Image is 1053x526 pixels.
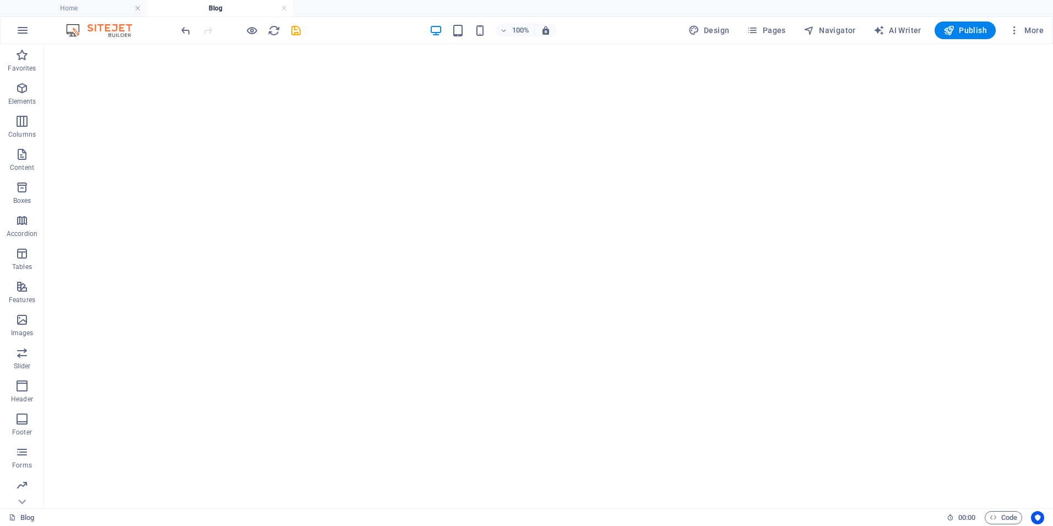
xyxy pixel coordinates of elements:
img: Editor Logo [63,24,146,37]
span: 00 00 [958,511,975,524]
p: Columns [8,130,36,139]
i: Save (Ctrl+S) [290,24,302,37]
button: More [1005,22,1048,39]
a: Click to cancel selection. Double-click to open Pages [9,511,34,524]
h6: 100% [512,24,530,37]
button: save [289,24,302,37]
span: More [1009,25,1044,36]
i: Undo: Duplicate elements (Ctrl+Z) [180,24,192,37]
p: Favorites [8,64,36,73]
button: undo [179,24,192,37]
span: Code [990,511,1017,524]
p: Marketing [7,494,37,503]
button: Navigator [799,22,860,39]
button: AI Writer [869,22,926,39]
p: Footer [12,428,32,437]
span: AI Writer [873,25,921,36]
button: Click here to leave preview mode and continue editing [245,24,258,37]
p: Forms [12,461,32,470]
span: Navigator [804,25,856,36]
i: On resize automatically adjust zoom level to fit chosen device. [541,25,551,35]
button: reload [267,24,280,37]
button: 100% [496,24,535,37]
p: Elements [8,97,36,106]
p: Features [9,296,35,304]
h4: Blog [146,2,293,14]
p: Header [11,395,33,404]
button: Code [985,511,1022,524]
p: Boxes [13,196,31,205]
span: Publish [943,25,987,36]
p: Slider [14,362,31,371]
button: Design [684,22,734,39]
p: Accordion [7,229,37,238]
button: Pages [742,22,790,39]
span: Pages [747,25,785,36]
p: Images [11,329,34,337]
p: Content [10,163,34,172]
p: Tables [12,262,32,271]
button: Usercentrics [1031,511,1044,524]
h6: Session time [947,511,976,524]
span: Design [688,25,730,36]
button: Publish [935,22,996,39]
span: : [966,513,968,522]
